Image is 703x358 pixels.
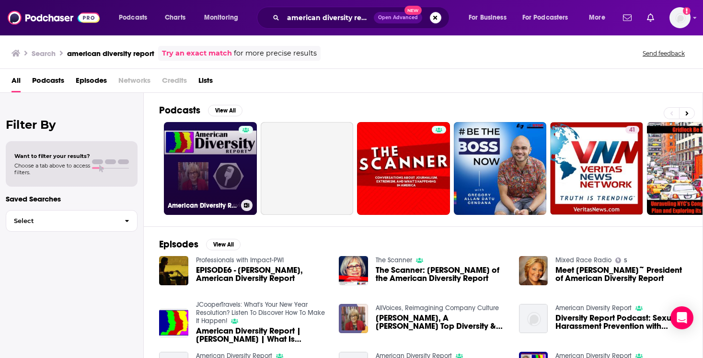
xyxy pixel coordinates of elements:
[6,210,138,232] button: Select
[376,266,507,282] a: The Scanner: Deborah Levine of the American Diversity Report
[615,257,627,263] a: 5
[76,73,107,92] a: Episodes
[6,118,138,132] h2: Filter By
[378,15,418,20] span: Open Advanced
[196,266,328,282] span: EPISODE6 - [PERSON_NAME], American Diversity Report
[629,125,635,135] span: 41
[32,49,56,58] h3: Search
[159,10,191,25] a: Charts
[12,73,21,92] a: All
[643,10,658,26] a: Show notifications dropdown
[196,327,328,343] a: American Diversity Report | Deborah Levine | What Is Diversity? | How Is It Evolving?
[516,10,582,25] button: open menu
[376,314,507,330] span: [PERSON_NAME], A [PERSON_NAME] Top Diversity & Inclusion Trailblazer & Editor of The American Div...
[625,126,639,134] a: 41
[669,7,691,28] span: Logged in as hbgcommunications
[283,10,374,25] input: Search podcasts, credits, & more...
[555,266,687,282] a: Meet Deborah Levine~ President of American Diversity Report
[376,304,499,312] a: AllVoices, Reimagining Company Culture
[14,162,90,176] span: Choose a tab above to access filters.
[159,238,241,250] a: EpisodesView All
[555,256,611,264] a: Mixed Race Radio
[159,256,188,285] img: EPISODE6 - Deborah Levine, American Diversity Report
[519,304,548,333] img: Diversity Report Podcast: Sexual Harassment Prevention with Mauricio Velasquez:
[376,314,507,330] a: Deborah Levine, A Forbes Top Diversity & Inclusion Trailblazer & Editor of The American Diversity...
[266,7,459,29] div: Search podcasts, credits, & more...
[234,48,317,59] span: for more precise results
[198,73,213,92] a: Lists
[196,327,328,343] span: American Diversity Report | [PERSON_NAME] | What Is Diversity? | How Is It Evolving?
[197,10,251,25] button: open menu
[159,238,198,250] h2: Episodes
[14,153,90,159] span: Want to filter your results?
[624,258,627,263] span: 5
[640,49,688,57] button: Send feedback
[550,122,643,215] a: 41
[159,309,188,338] img: American Diversity Report | Deborah Levine | What Is Diversity? | How Is It Evolving?
[208,105,242,116] button: View All
[683,7,691,15] svg: Add a profile image
[159,104,242,116] a: PodcastsView All
[67,49,154,58] h3: american diversity report
[376,266,507,282] span: The Scanner: [PERSON_NAME] of the American Diversity Report
[164,122,257,215] a: American Diversity Report
[119,11,147,24] span: Podcasts
[168,201,237,210] h3: American Diversity Report
[8,9,100,27] img: Podchaser - Follow, Share and Rate Podcasts
[374,12,422,23] button: Open AdvancedNew
[165,11,185,24] span: Charts
[6,194,138,203] p: Saved Searches
[162,73,187,92] span: Credits
[582,10,617,25] button: open menu
[6,218,117,224] span: Select
[669,7,691,28] img: User Profile
[469,11,507,24] span: For Business
[669,7,691,28] button: Show profile menu
[376,256,412,264] a: The Scanner
[118,73,150,92] span: Networks
[404,6,422,15] span: New
[196,266,328,282] a: EPISODE6 - Deborah Levine, American Diversity Report
[162,48,232,59] a: Try an exact match
[204,11,238,24] span: Monitoring
[112,10,160,25] button: open menu
[159,104,200,116] h2: Podcasts
[196,301,325,325] a: JCooperTravels: What's Your New Year Resolution? Listen To Discover How To Make It Happen!
[555,314,687,330] span: Diversity Report Podcast: Sexual Harassment Prevention with [PERSON_NAME]:
[619,10,635,26] a: Show notifications dropdown
[32,73,64,92] a: Podcasts
[206,239,241,250] button: View All
[670,306,693,329] div: Open Intercom Messenger
[196,256,284,264] a: Professionals with Impact-PWI
[522,11,568,24] span: For Podcasters
[555,314,687,330] a: Diversity Report Podcast: Sexual Harassment Prevention with Mauricio Velasquez:
[555,266,687,282] span: Meet [PERSON_NAME]~ President of American Diversity Report
[589,11,605,24] span: More
[555,304,632,312] a: American Diversity Report
[462,10,519,25] button: open menu
[339,256,368,285] img: The Scanner: Deborah Levine of the American Diversity Report
[339,304,368,333] img: Deborah Levine, A Forbes Top Diversity & Inclusion Trailblazer & Editor of The American Diversity...
[519,256,548,285] img: Meet Deborah Levine~ President of American Diversity Report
